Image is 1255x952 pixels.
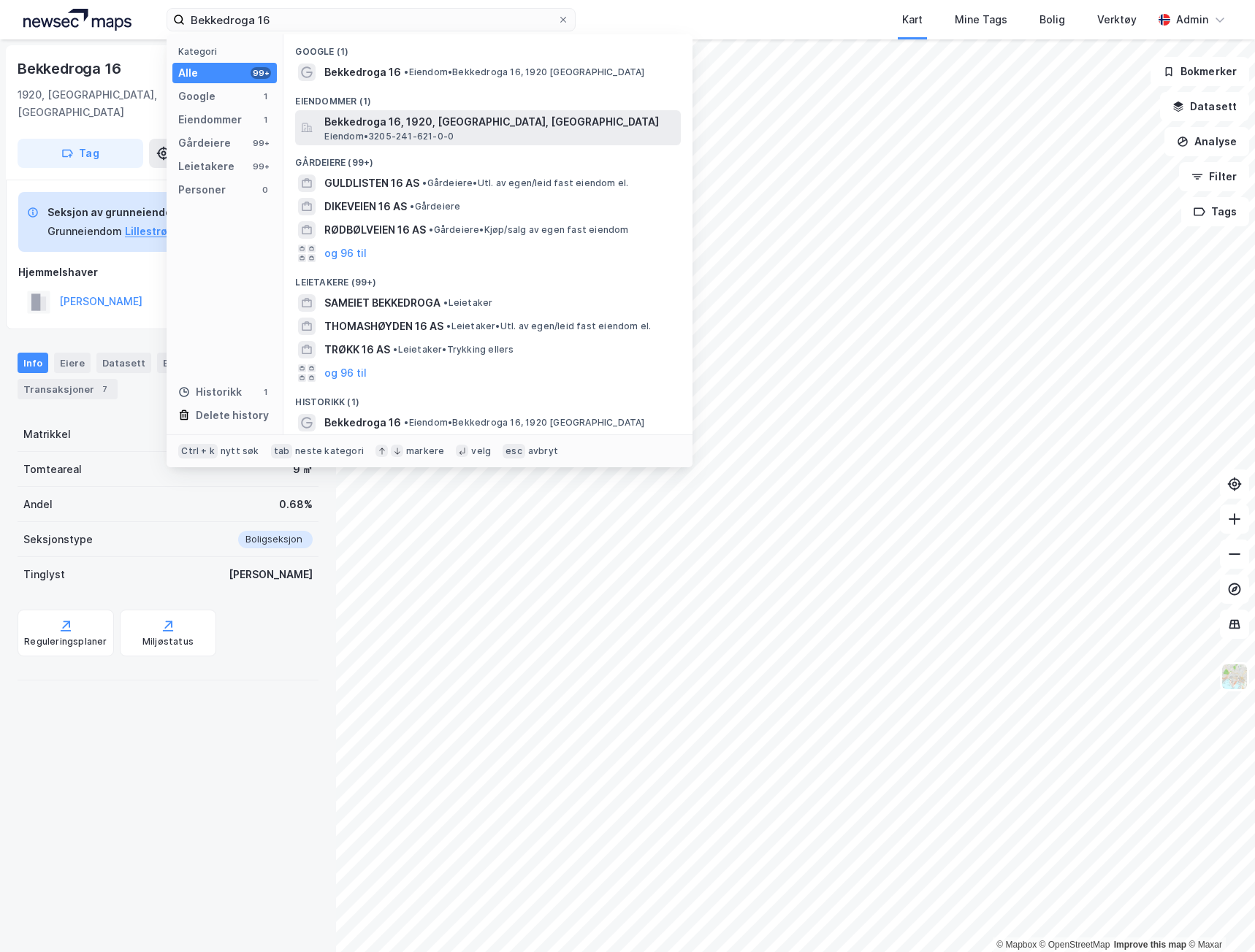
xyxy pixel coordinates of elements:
div: tab [271,444,293,458]
div: Tinglyst [23,566,65,583]
button: Bokmerker [1151,57,1249,86]
div: 0.68% [279,496,313,513]
div: Kart [902,11,923,28]
div: nytt søk [221,445,259,457]
div: velg [471,445,491,457]
a: Mapbox [996,940,1037,950]
div: Google [178,88,215,105]
div: Eiendommer [178,111,242,128]
div: Reguleringsplaner [24,636,107,648]
div: 0 [259,184,271,196]
button: Tag [18,139,143,168]
div: Mine Tags [955,11,1007,28]
div: Delete history [196,407,269,424]
div: 1 [259,386,271,398]
div: Andel [23,496,53,513]
span: Bekkedroga 16 [324,414,401,431]
span: GULDLISTEN 16 AS [324,174,419,192]
span: • [404,417,408,428]
button: Filter [1179,162,1249,191]
span: • [410,201,414,212]
a: OpenStreetMap [1040,940,1110,950]
span: • [393,344,397,355]
div: Verktøy [1097,11,1137,28]
span: THOMASHØYDEN 16 AS [324,318,443,335]
div: Bekkedroga 16 [18,57,123,80]
span: Bekkedroga 16 [324,64,401,81]
div: markere [406,445,444,457]
span: Bekkedroga 16, 1920, [GEOGRAPHIC_DATA], [GEOGRAPHIC_DATA] [324,113,675,131]
div: 1920, [GEOGRAPHIC_DATA], [GEOGRAPHIC_DATA] [18,86,217,121]
div: esc [503,444,525,458]
div: 9 ㎡ [293,461,313,478]
span: Gårdeiere [410,201,460,212]
img: Z [1221,663,1248,691]
div: 99+ [251,161,271,172]
div: 1 [259,91,271,102]
button: Tags [1181,197,1249,226]
span: Leietaker [443,297,492,309]
div: 1 [259,114,271,126]
span: Eiendom • Bekkedroga 16, 1920 [GEOGRAPHIC_DATA] [404,417,644,429]
div: Gårdeiere (99+) [283,145,693,172]
div: Admin [1176,11,1208,28]
span: Gårdeiere • Kjøp/salg av egen fast eiendom [429,224,628,236]
div: Hjemmelshaver [18,264,318,281]
div: Google (1) [283,34,693,61]
img: logo.a4113a55bc3d86da70a041830d287a7e.svg [23,9,131,31]
span: • [443,297,448,308]
button: Lillestrøm, 241/621 [125,223,223,240]
div: Eiendommer (1) [283,84,693,110]
span: Leietaker • Trykking ellers [393,344,514,356]
span: DIKEVEIEN 16 AS [324,198,407,215]
div: Eiere [54,353,91,373]
button: Datasett [1160,92,1249,121]
button: og 96 til [324,245,367,262]
div: neste kategori [295,445,364,457]
div: Kategori [178,46,277,57]
div: Leietakere (99+) [283,265,693,291]
div: 99+ [251,137,271,149]
div: Historikk [178,383,242,401]
span: • [404,66,408,77]
div: Personer [178,181,226,199]
div: Seksjonstype [23,531,93,548]
span: • [429,224,433,235]
div: Tomteareal [23,461,82,478]
span: TRØKK 16 AS [324,341,390,358]
div: Ctrl + k [178,444,218,458]
iframe: Chat Widget [1182,882,1255,952]
span: Eiendom • Bekkedroga 16, 1920 [GEOGRAPHIC_DATA] [404,66,644,78]
span: • [422,177,427,188]
span: SAMEIET BEKKEDROGA [324,294,440,312]
button: Analyse [1164,127,1249,156]
span: Gårdeiere • Utl. av egen/leid fast eiendom el. [422,177,628,189]
div: Info [18,353,48,373]
span: RØDBØLVEIEN 16 AS [324,221,426,239]
div: avbryt [528,445,558,457]
span: Eiendom • 3205-241-621-0-0 [324,131,454,142]
div: Transaksjoner [18,379,118,399]
span: • [446,320,451,331]
div: 99+ [251,67,271,79]
div: Gårdeiere [178,134,231,152]
div: Bygg [157,353,211,373]
div: Historikk (1) [283,385,693,411]
div: Miljøstatus [142,636,194,648]
div: [PERSON_NAME] [229,566,313,583]
span: Leietaker • Utl. av egen/leid fast eiendom el. [446,320,651,332]
input: Søk på adresse, matrikkel, gårdeiere, leietakere eller personer [185,9,557,31]
div: Alle [178,64,198,82]
div: Grunneiendom [47,223,122,240]
div: Matrikkel [23,426,71,443]
a: Improve this map [1114,940,1186,950]
button: og 96 til [324,364,367,382]
div: Seksjon av grunneiendom [47,204,223,221]
div: Bolig [1040,11,1065,28]
div: Kontrollprogram for chat [1182,882,1255,952]
div: Leietakere [178,158,234,175]
div: Datasett [96,353,151,373]
div: 7 [97,382,112,396]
